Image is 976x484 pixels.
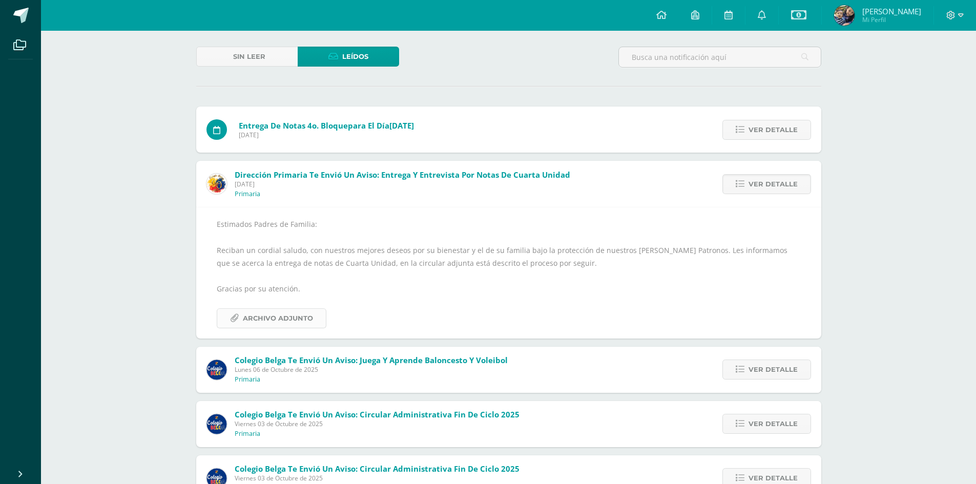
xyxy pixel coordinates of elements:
[235,180,570,188] span: [DATE]
[217,218,801,328] div: Estimados Padres de Familia: Reciban un cordial saludo, con nuestros mejores deseos por su bienes...
[235,190,260,198] p: Primaria
[235,375,260,384] p: Primaria
[389,120,414,131] span: [DATE]
[834,5,855,26] img: 11dd846b125a4ed7e9a0cd758502185c.png
[217,308,326,328] a: Archivo Adjunto
[235,474,520,482] span: Viernes 03 de Octubre de 2025
[239,131,414,139] span: [DATE]
[235,355,508,365] span: Colegio Belga te envió un aviso: Juega y aprende baloncesto y voleibol
[206,414,227,434] img: 919ad801bb7643f6f997765cf4083301.png
[749,414,798,433] span: Ver detalle
[235,464,520,474] span: Colegio Belga te envió un aviso: Circular Administrativa Fin de Ciclo 2025
[862,15,921,24] span: Mi Perfil
[235,365,508,374] span: Lunes 06 de Octubre de 2025
[235,430,260,438] p: Primaria
[239,120,348,131] span: Entrega de notas 4o. Bloque
[243,309,313,328] span: Archivo Adjunto
[749,360,798,379] span: Ver detalle
[749,120,798,139] span: Ver detalle
[235,170,570,180] span: Dirección Primaria te envió un aviso: Entrega y entrevista por Notas de Cuarta Unidad
[206,174,227,194] img: 050f0ca4ac5c94d5388e1bdfdf02b0f1.png
[342,47,368,66] span: Leídos
[862,6,921,16] span: [PERSON_NAME]
[206,360,227,380] img: 919ad801bb7643f6f997765cf4083301.png
[235,419,520,428] span: Viernes 03 de Octubre de 2025
[749,175,798,194] span: Ver detalle
[235,409,520,419] span: Colegio Belga te envió un aviso: Circular Administrativa Fin de Ciclo 2025
[619,47,821,67] input: Busca una notificación aquí
[298,47,399,67] a: Leídos
[239,120,414,131] span: para el día
[233,47,265,66] span: Sin leer
[196,47,298,67] a: Sin leer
